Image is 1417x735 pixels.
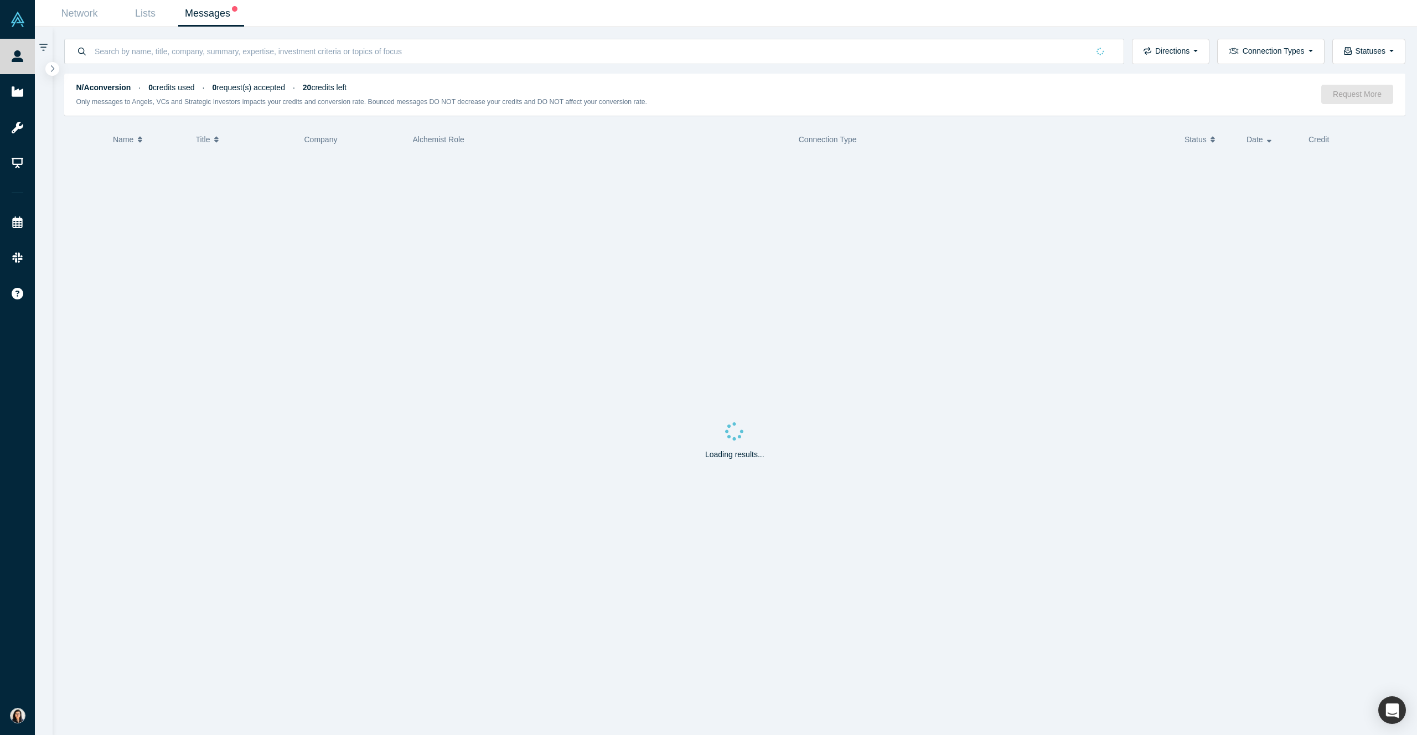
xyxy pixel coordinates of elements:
[705,449,764,460] p: Loading results...
[76,98,648,106] small: Only messages to Angels, VCs and Strategic Investors impacts your credits and conversion rate. Bo...
[148,83,153,92] strong: 0
[112,1,178,27] a: Lists
[303,83,347,92] span: credits left
[293,83,295,92] span: ·
[413,135,464,144] span: Alchemist Role
[196,128,293,151] button: Title
[196,128,210,151] span: Title
[1185,128,1207,151] span: Status
[304,135,338,144] span: Company
[10,708,25,723] img: Renumathy Dhanasekaran's Account
[1217,39,1324,64] button: Connection Types
[212,83,216,92] strong: 0
[76,83,131,92] strong: N/A conversion
[303,83,312,92] strong: 20
[113,128,133,151] span: Name
[1247,128,1297,151] button: Date
[1132,39,1209,64] button: Directions
[138,83,141,92] span: ·
[10,12,25,27] img: Alchemist Vault Logo
[203,83,205,92] span: ·
[178,1,244,27] a: Messages
[212,83,285,92] span: request(s) accepted
[1309,135,1329,144] span: Credit
[113,128,184,151] button: Name
[1247,128,1263,151] span: Date
[148,83,194,92] span: credits used
[1185,128,1235,151] button: Status
[94,38,1089,64] input: Search by name, title, company, summary, expertise, investment criteria or topics of focus
[46,1,112,27] a: Network
[799,135,857,144] span: Connection Type
[1332,39,1405,64] button: Statuses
